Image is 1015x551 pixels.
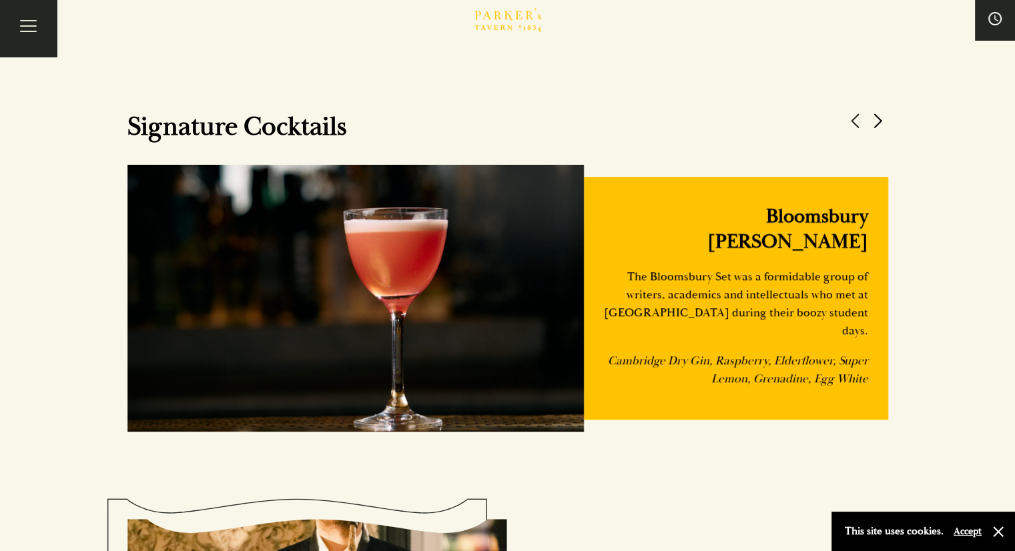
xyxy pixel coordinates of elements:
[604,267,868,340] p: The Bloomsbury Set was a formidable group of writers, academics and intellectuals who met at [GEO...
[608,353,868,386] em: Cambridge Dry Gin, Raspberry, Elderflower, Super Lemon, Grenadine, Egg White
[954,525,982,538] button: Accept
[604,203,868,254] h3: Bloomsbury [PERSON_NAME]
[845,522,944,541] p: This site uses cookies.
[127,111,845,143] h2: Signature Cocktails
[992,525,1005,538] button: Close and accept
